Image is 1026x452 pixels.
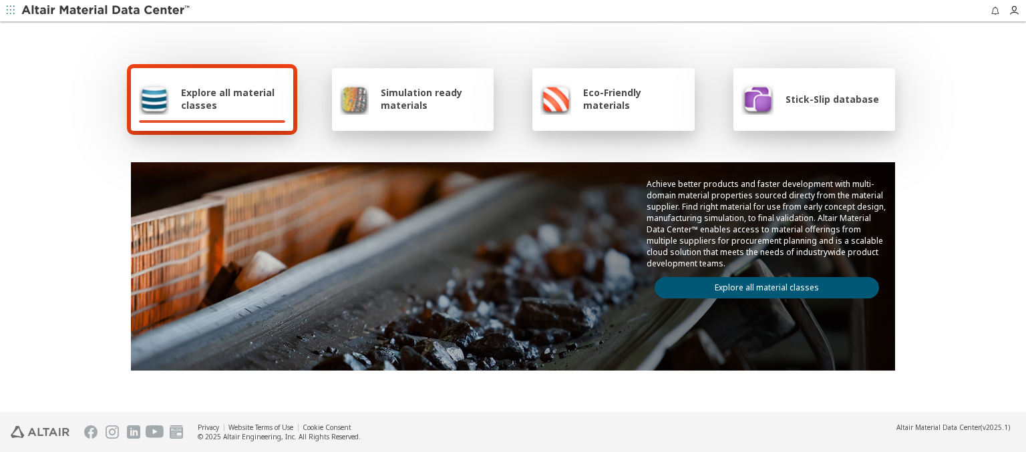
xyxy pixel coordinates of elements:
[181,86,285,111] span: Explore all material classes
[655,277,879,298] a: Explore all material classes
[11,426,69,438] img: Altair Engineering
[583,86,686,111] span: Eco-Friendly materials
[303,423,351,432] a: Cookie Consent
[540,83,571,115] img: Eco-Friendly materials
[198,432,361,441] div: © 2025 Altair Engineering, Inc. All Rights Reserved.
[741,83,774,115] img: Stick-Slip database
[139,83,169,115] img: Explore all material classes
[340,83,369,115] img: Simulation ready materials
[896,423,1010,432] div: (v2025.1)
[647,178,887,269] p: Achieve better products and faster development with multi-domain material properties sourced dire...
[381,86,486,111] span: Simulation ready materials
[21,4,192,17] img: Altair Material Data Center
[896,423,981,432] span: Altair Material Data Center
[198,423,219,432] a: Privacy
[228,423,293,432] a: Website Terms of Use
[786,93,879,105] span: Stick-Slip database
